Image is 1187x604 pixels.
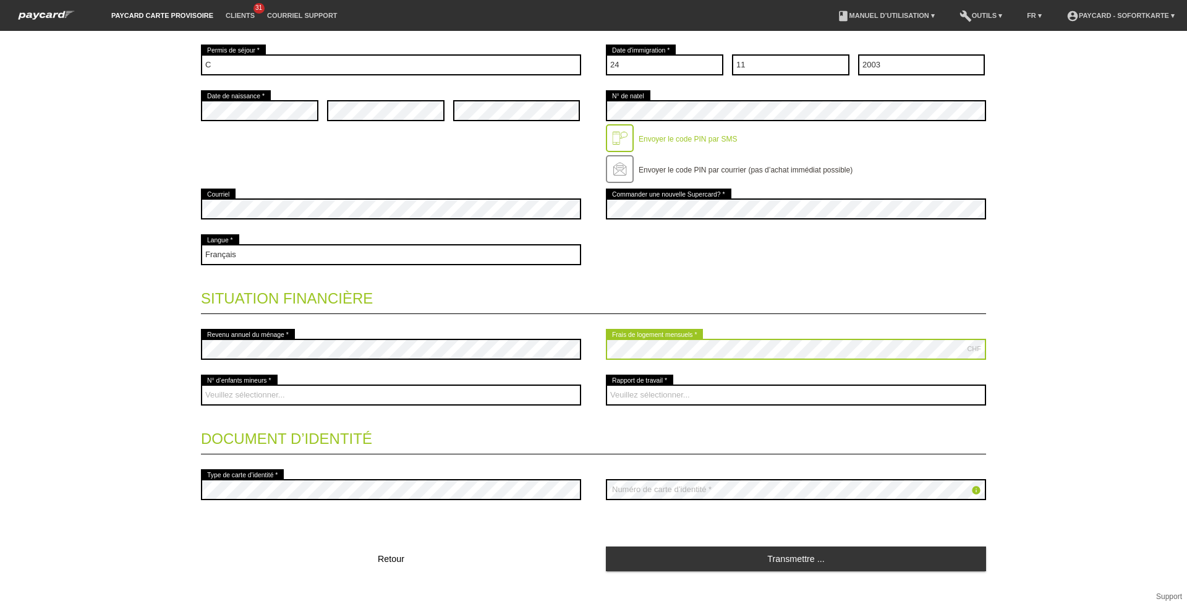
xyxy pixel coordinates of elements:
a: paycard Sofortkarte [12,14,80,23]
legend: Situation financière [201,278,986,314]
a: Clients [219,12,261,19]
a: buildOutils ▾ [953,12,1008,19]
a: Support [1156,592,1182,601]
a: bookManuel d’utilisation ▾ [831,12,941,19]
a: info [971,487,981,497]
div: CHF [967,345,981,352]
label: Envoyer le code PIN par courrier (pas d’achat immédiat possible) [639,166,853,174]
a: FR ▾ [1021,12,1048,19]
label: Envoyer le code PIN par SMS [639,135,737,143]
button: Retour [201,547,581,571]
a: account_circlepaycard - Sofortkarte ▾ [1060,12,1181,19]
legend: Document d’identité [201,418,986,454]
span: 31 [253,3,265,14]
i: info [971,485,981,495]
i: book [837,10,849,22]
i: build [959,10,972,22]
a: Courriel Support [261,12,343,19]
i: account_circle [1066,10,1079,22]
a: paycard carte provisoire [105,12,219,19]
a: Transmettre ... [606,547,986,571]
span: Retour [378,554,404,564]
img: paycard Sofortkarte [12,9,80,22]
